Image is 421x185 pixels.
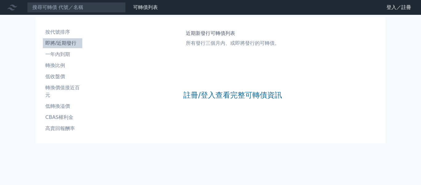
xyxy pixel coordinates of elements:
a: 低收盤價 [43,72,82,82]
li: 轉換價值接近百元 [43,84,82,99]
input: 搜尋可轉債 代號／名稱 [27,2,126,13]
li: 高賣回報酬率 [43,125,82,132]
a: CBAS權利金 [43,112,82,122]
p: 所有發行三個月內、或即將發行的可轉債。 [186,40,280,47]
a: 轉換價值接近百元 [43,83,82,100]
a: 可轉債列表 [133,4,158,10]
a: 註冊/登入查看完整可轉債資訊 [183,90,282,100]
li: 低收盤價 [43,73,82,80]
a: 按代號排序 [43,27,82,37]
li: 即將/近期發行 [43,40,82,47]
li: 轉換比例 [43,62,82,69]
li: CBAS權利金 [43,114,82,121]
a: 登入／註冊 [382,2,416,12]
a: 一年內到期 [43,49,82,59]
a: 高賣回報酬率 [43,124,82,133]
a: 轉換比例 [43,61,82,70]
a: 即將/近期發行 [43,38,82,48]
a: 低轉換溢價 [43,101,82,111]
h1: 近期新發行可轉債列表 [186,30,280,37]
li: 一年內到期 [43,51,82,58]
li: 低轉換溢價 [43,103,82,110]
li: 按代號排序 [43,28,82,36]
